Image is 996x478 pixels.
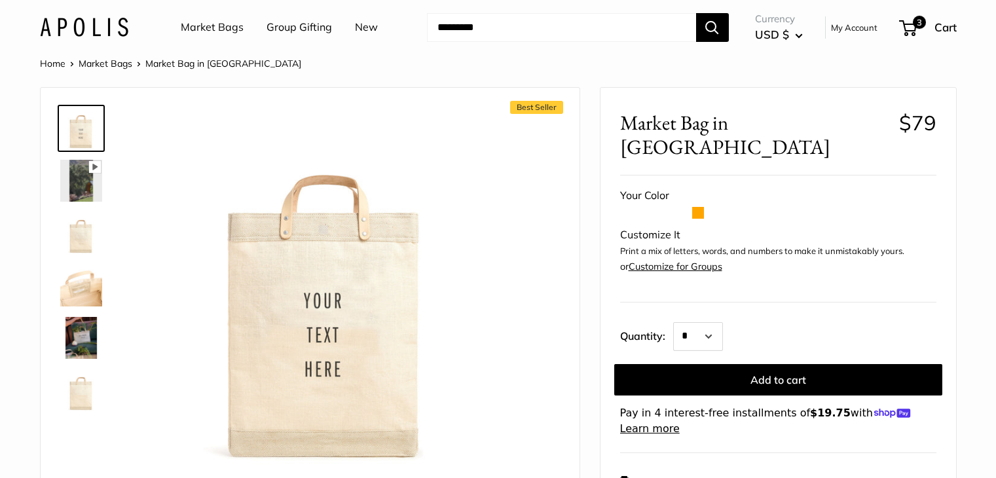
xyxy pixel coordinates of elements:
button: USD $ [755,24,803,45]
a: Market Bags [181,18,244,37]
span: $79 [899,110,936,136]
a: Market Bags [79,58,132,69]
span: Market Bag in [GEOGRAPHIC_DATA] [145,58,301,69]
button: Add to cart [614,364,942,395]
img: Market Bag in Oat [60,369,102,411]
a: Market Bag in Oat [58,105,105,152]
a: Customize for Groups [629,261,722,272]
img: Market Bag in Oat [60,160,102,202]
img: Apolis [40,18,128,37]
div: or [620,258,722,276]
span: Currency [755,10,803,28]
a: Market Bag in Oat [58,314,105,361]
a: Group Gifting [267,18,332,37]
a: My Account [831,20,877,35]
a: Home [40,58,65,69]
p: Print a mix of letters, words, and numbers to make it unmistakably yours. [620,245,936,258]
input: Search... [427,13,696,42]
label: Quantity: [620,318,673,351]
img: Market Bag in Oat [60,317,102,359]
span: USD $ [755,28,789,41]
button: Search [696,13,729,42]
a: 3 Cart [900,17,957,38]
a: New [355,18,378,37]
a: Market Bag in Oat [58,157,105,204]
img: Market Bag in Oat [60,212,102,254]
img: Market Bag in Oat [60,265,102,306]
span: Cart [934,20,957,34]
a: Market Bag in Oat [58,367,105,414]
a: Market Bag in Oat [58,210,105,257]
span: 3 [912,16,925,29]
nav: Breadcrumb [40,55,301,72]
div: Your Color [620,186,936,206]
div: Customize It [620,225,936,245]
span: Best Seller [510,101,563,114]
img: Market Bag in Oat [60,107,102,149]
span: Market Bag in [GEOGRAPHIC_DATA] [620,111,889,159]
a: Market Bag in Oat [58,262,105,309]
img: Market Bag in Oat [145,107,507,469]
